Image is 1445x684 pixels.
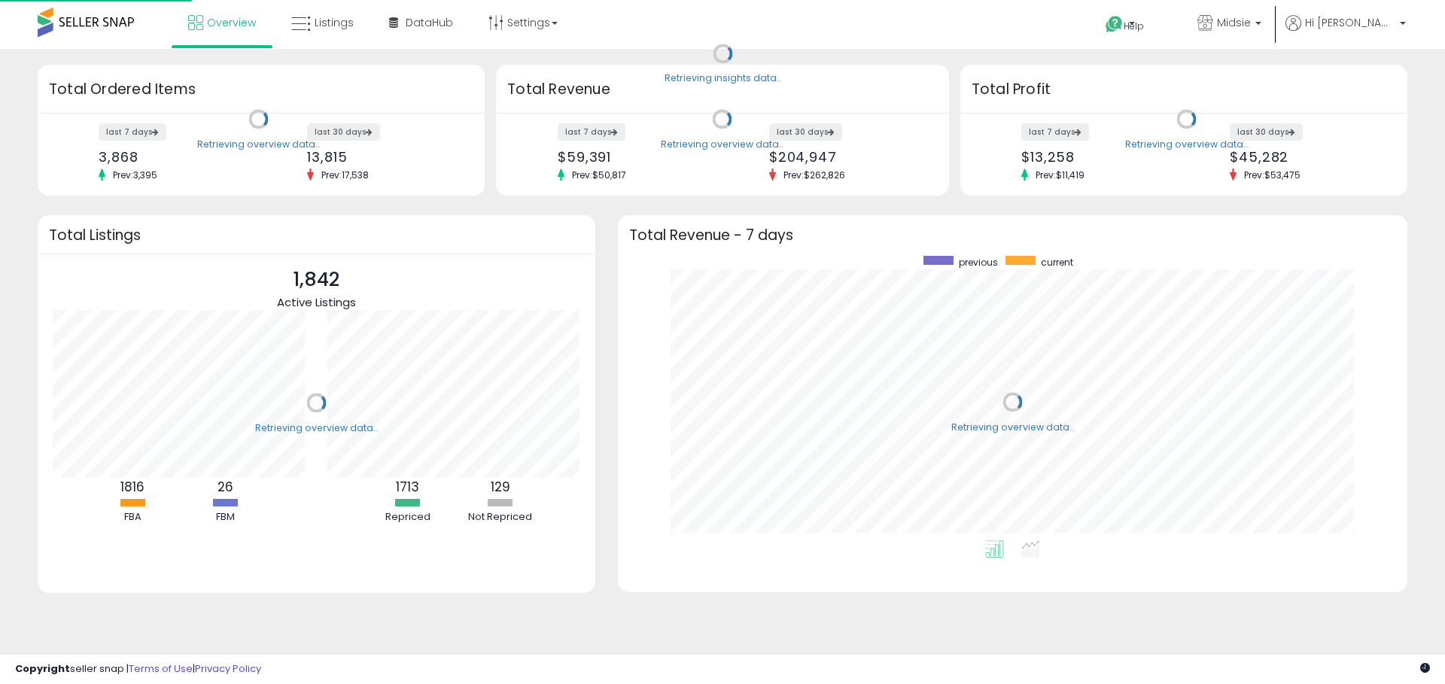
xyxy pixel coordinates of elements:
[1285,15,1406,49] a: Hi [PERSON_NAME]
[15,661,70,676] strong: Copyright
[195,661,261,676] a: Privacy Policy
[661,138,783,151] div: Retrieving overview data..
[129,661,193,676] a: Terms of Use
[1094,4,1173,49] a: Help
[1105,15,1124,34] i: Get Help
[1124,20,1144,32] span: Help
[1125,138,1248,151] div: Retrieving overview data..
[197,138,320,151] div: Retrieving overview data..
[1217,15,1251,30] span: Midsie
[315,15,354,30] span: Listings
[406,15,453,30] span: DataHub
[1305,15,1395,30] span: Hi [PERSON_NAME]
[207,15,256,30] span: Overview
[255,421,378,435] div: Retrieving overview data..
[15,662,261,676] div: seller snap | |
[951,421,1074,434] div: Retrieving overview data..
